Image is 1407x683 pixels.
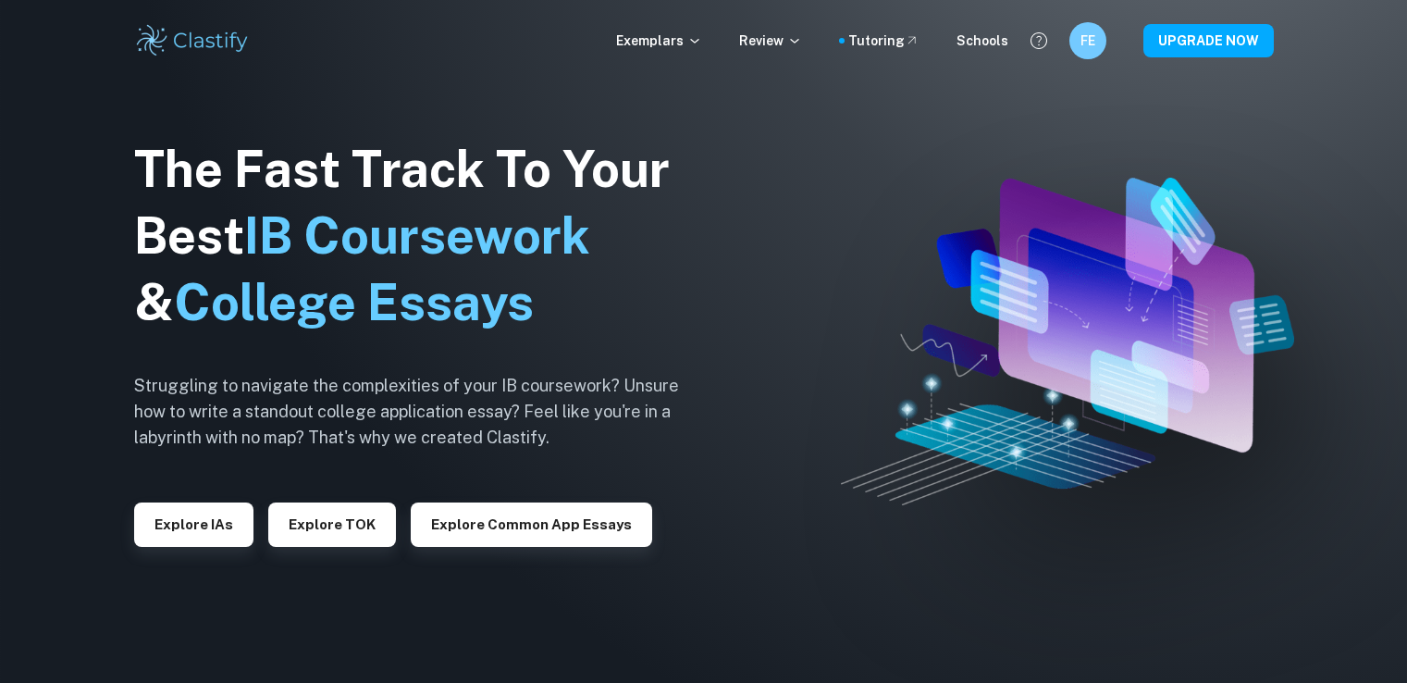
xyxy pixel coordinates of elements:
[268,503,396,547] button: Explore TOK
[848,31,919,51] a: Tutoring
[411,515,652,532] a: Explore Common App essays
[1143,24,1274,57] button: UPGRADE NOW
[616,31,702,51] p: Exemplars
[957,31,1008,51] a: Schools
[134,373,708,451] h6: Struggling to navigate the complexities of your IB coursework? Unsure how to write a standout col...
[268,515,396,532] a: Explore TOK
[1077,31,1098,51] h6: FE
[411,503,652,547] button: Explore Common App essays
[174,273,534,331] span: College Essays
[244,206,590,265] span: IB Coursework
[841,178,1294,505] img: Clastify hero
[1023,25,1055,56] button: Help and Feedback
[134,136,708,336] h1: The Fast Track To Your Best &
[1069,22,1106,59] button: FE
[134,503,253,547] button: Explore IAs
[134,22,252,59] img: Clastify logo
[739,31,802,51] p: Review
[134,515,253,532] a: Explore IAs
